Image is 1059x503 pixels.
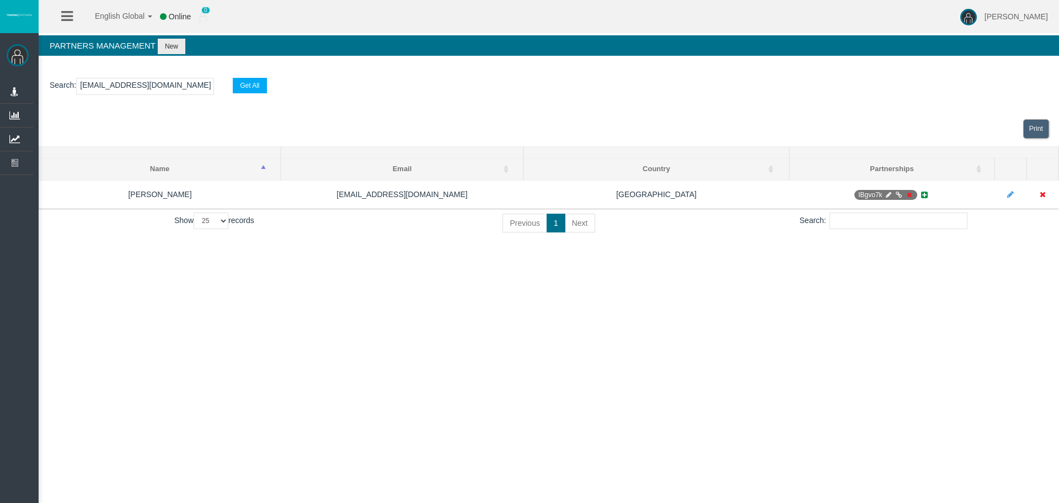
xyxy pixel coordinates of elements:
[800,213,967,229] label: Search:
[985,12,1048,21] span: [PERSON_NAME]
[233,78,266,93] button: Get All
[547,214,565,232] a: 1
[523,180,789,209] td: [GEOGRAPHIC_DATA]
[854,190,917,200] span: IB
[919,191,929,199] i: Add new Partnership
[281,158,523,181] th: Email: activate to sort column ascending
[194,213,228,229] select: Showrecords
[565,214,595,232] a: Next
[905,192,913,198] i: Deactivate Partnership
[523,158,789,181] th: Country: activate to sort column ascending
[960,9,977,25] img: user-image
[50,41,156,50] span: Partners Management
[158,39,185,54] button: New
[1029,125,1043,133] span: Print
[199,12,207,23] img: user_small.png
[789,158,994,181] th: Partnerships: activate to sort column ascending
[50,78,1048,95] p: :
[895,192,903,198] i: Generate Direct Link
[281,180,523,209] td: [EMAIL_ADDRESS][DOMAIN_NAME]
[39,158,281,181] th: Name: activate to sort column descending
[1023,119,1049,139] a: View print view
[201,7,210,14] span: 0
[6,13,33,17] img: logo.svg
[174,213,254,229] label: Show records
[502,214,547,232] a: Previous
[830,213,967,229] input: Search:
[169,12,191,21] span: Online
[50,79,74,92] label: Search
[884,192,892,198] i: Manage Partnership
[39,180,281,209] td: [PERSON_NAME]
[81,12,145,20] span: English Global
